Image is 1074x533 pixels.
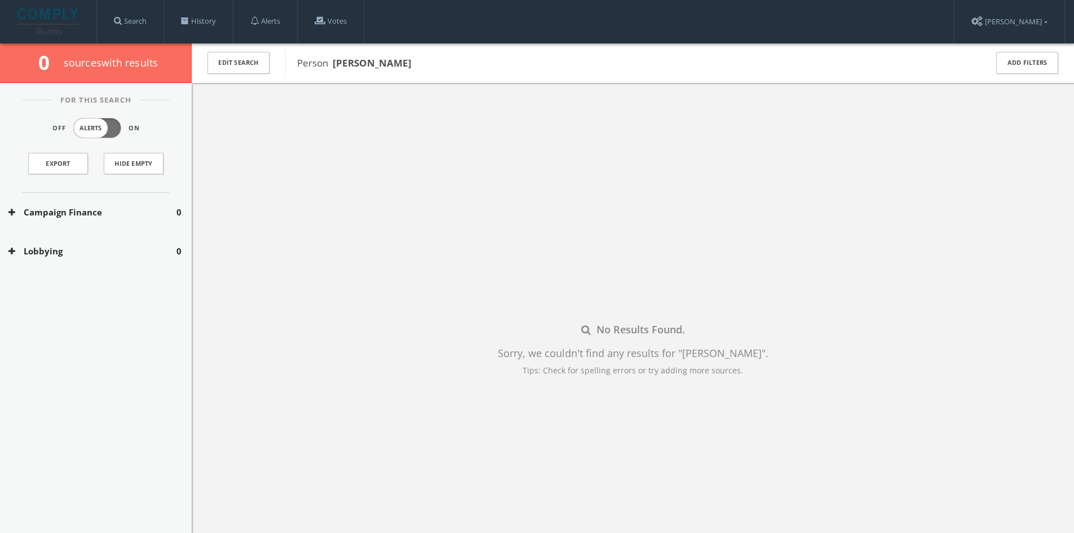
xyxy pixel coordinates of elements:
[176,206,182,219] span: 0
[8,206,176,219] button: Campaign Finance
[207,52,269,74] button: Edit Search
[28,153,88,174] a: Export
[38,49,59,76] span: 0
[498,346,768,361] div: Sorry, we couldn't find any results for " [PERSON_NAME] " .
[333,56,412,69] b: [PERSON_NAME]
[176,245,182,258] span: 0
[52,124,66,133] span: Off
[8,245,176,258] button: Lobbying
[17,8,81,34] img: illumis
[297,56,412,69] span: Person
[498,364,768,376] div: Tips: Check for spelling errors or try adding more sources.
[64,56,158,69] span: source s with results
[996,52,1058,74] button: Add Filters
[104,153,163,174] button: Hide Empty
[498,322,768,337] div: No Results Found.
[52,95,140,106] span: For This Search
[129,124,140,133] span: On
